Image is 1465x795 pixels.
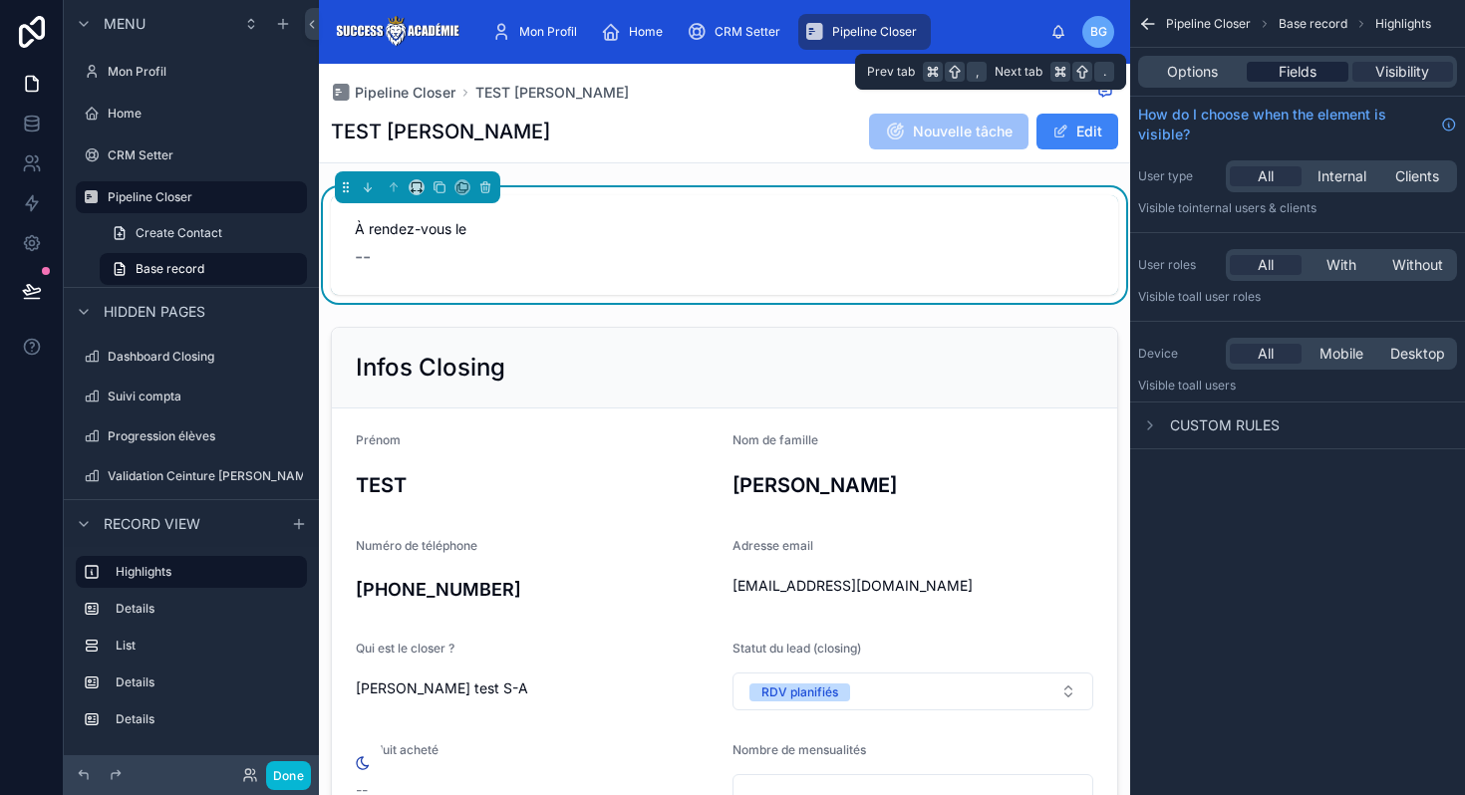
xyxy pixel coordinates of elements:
[867,64,915,80] span: Prev tab
[1279,62,1317,82] span: Fields
[1189,378,1236,393] span: all users
[116,564,291,580] label: Highlights
[681,14,794,50] a: CRM Setter
[108,428,303,444] label: Progression élèves
[1170,415,1280,435] span: Custom rules
[355,219,1094,239] span: À rendez-vous le
[1258,166,1274,186] span: All
[1392,255,1443,275] span: Without
[485,14,591,50] a: Mon Profil
[1319,344,1363,364] span: Mobile
[1279,16,1347,32] span: Base record
[475,10,1050,54] div: scrollable content
[104,302,205,322] span: Hidden pages
[519,24,577,40] span: Mon Profil
[331,118,550,145] h1: TEST [PERSON_NAME]
[1138,168,1218,184] label: User type
[331,83,455,103] a: Pipeline Closer
[1138,105,1457,144] a: How do I choose when the element is visible?
[76,381,307,412] a: Suivi compta
[108,147,303,163] label: CRM Setter
[108,389,303,404] label: Suivi compta
[798,14,931,50] a: Pipeline Closer
[1390,344,1445,364] span: Desktop
[355,83,455,103] span: Pipeline Closer
[595,14,677,50] a: Home
[76,420,307,452] a: Progression élèves
[136,225,222,241] span: Create Contact
[1375,62,1429,82] span: Visibility
[100,217,307,249] a: Create Contact
[76,181,307,213] a: Pipeline Closer
[108,64,303,80] label: Mon Profil
[995,64,1042,80] span: Next tab
[76,460,307,492] a: Validation Ceinture [PERSON_NAME]
[335,16,459,48] img: App logo
[108,189,295,205] label: Pipeline Closer
[1395,166,1439,186] span: Clients
[108,468,317,484] label: Validation Ceinture [PERSON_NAME]
[1138,378,1457,394] p: Visible to
[116,601,299,617] label: Details
[1090,24,1107,40] span: BG
[108,106,303,122] label: Home
[1318,166,1366,186] span: Internal
[100,253,307,285] a: Base record
[116,674,299,690] label: Details
[1258,344,1274,364] span: All
[64,547,319,755] div: scrollable content
[1138,105,1433,144] span: How do I choose when the element is visible?
[1138,200,1457,216] p: Visible to
[266,761,311,790] button: Done
[832,24,917,40] span: Pipeline Closer
[108,349,303,365] label: Dashboard Closing
[1138,289,1457,305] p: Visible to
[1326,255,1356,275] span: With
[1258,255,1274,275] span: All
[104,14,146,34] span: Menu
[76,98,307,130] a: Home
[116,711,299,727] label: Details
[1167,62,1218,82] span: Options
[136,261,204,277] span: Base record
[1189,200,1317,215] span: Internal users & clients
[1096,64,1112,80] span: .
[355,243,371,271] span: --
[1189,289,1261,304] span: All user roles
[104,514,200,534] span: Record view
[76,56,307,88] a: Mon Profil
[715,24,780,40] span: CRM Setter
[76,341,307,373] a: Dashboard Closing
[1166,16,1251,32] span: Pipeline Closer
[1138,257,1218,273] label: User roles
[969,64,985,80] span: ,
[1036,114,1118,149] button: Edit
[76,139,307,171] a: CRM Setter
[1138,346,1218,362] label: Device
[1375,16,1431,32] span: Highlights
[116,638,299,654] label: List
[475,83,629,103] a: TEST [PERSON_NAME]
[629,24,663,40] span: Home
